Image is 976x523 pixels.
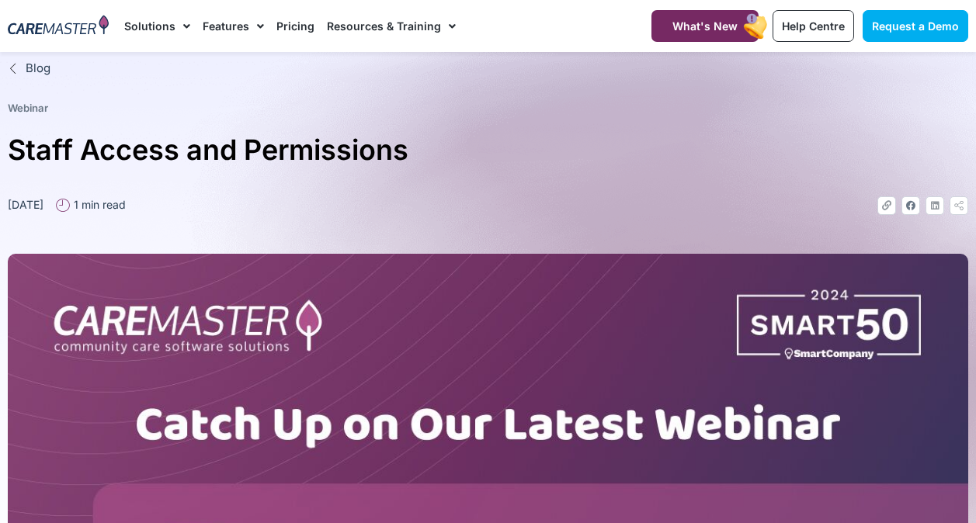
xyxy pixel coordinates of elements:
[651,10,759,42] a: What's New
[672,19,738,33] span: What's New
[70,196,126,213] span: 1 min read
[22,60,50,78] span: Blog
[782,19,845,33] span: Help Centre
[773,10,854,42] a: Help Centre
[8,60,968,78] a: Blog
[8,198,43,211] time: [DATE]
[872,19,959,33] span: Request a Demo
[8,127,968,173] h1: Staff Access and Permissions
[863,10,968,42] a: Request a Demo
[8,102,48,114] a: Webinar
[8,15,109,37] img: CareMaster Logo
